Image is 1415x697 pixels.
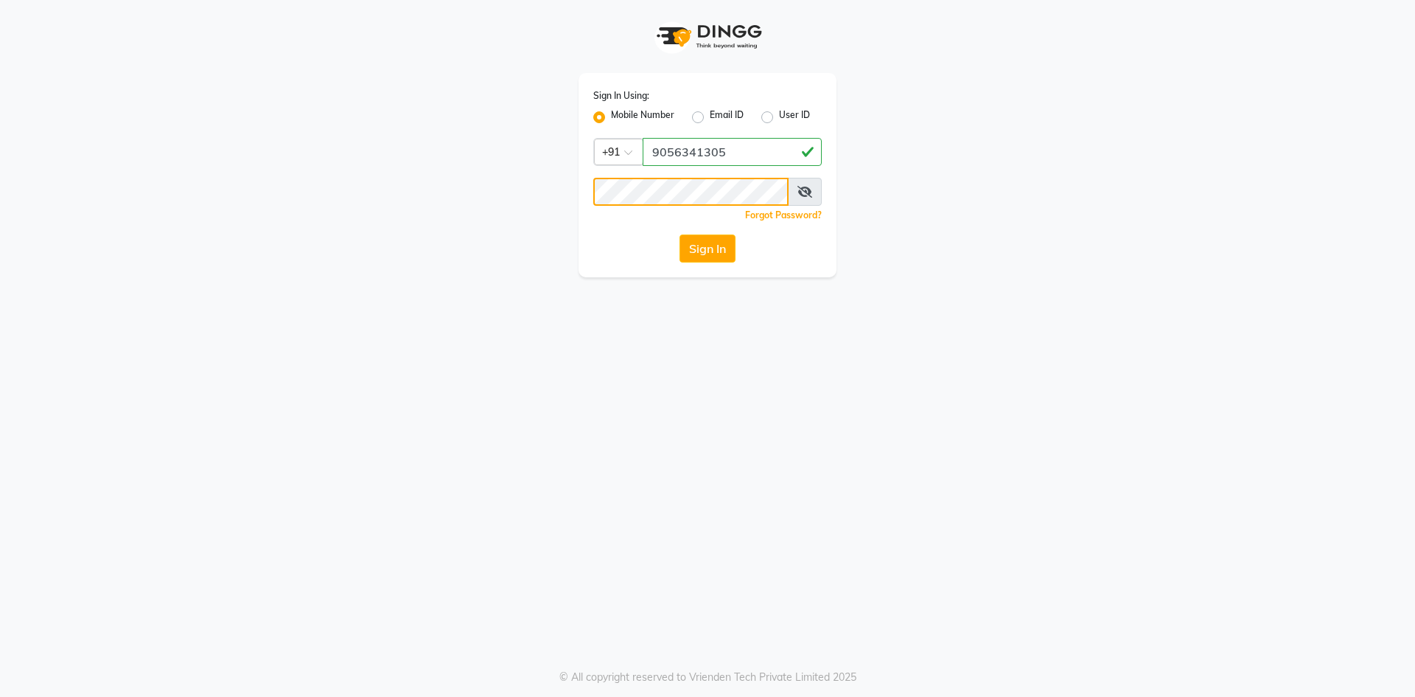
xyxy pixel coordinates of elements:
img: logo1.svg [649,15,766,58]
input: Username [643,138,822,166]
button: Sign In [679,235,736,263]
a: Forgot Password? [745,209,822,221]
label: User ID [779,108,810,126]
label: Mobile Number [611,108,674,126]
label: Sign In Using: [593,89,649,103]
input: Username [593,178,789,206]
label: Email ID [710,108,744,126]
